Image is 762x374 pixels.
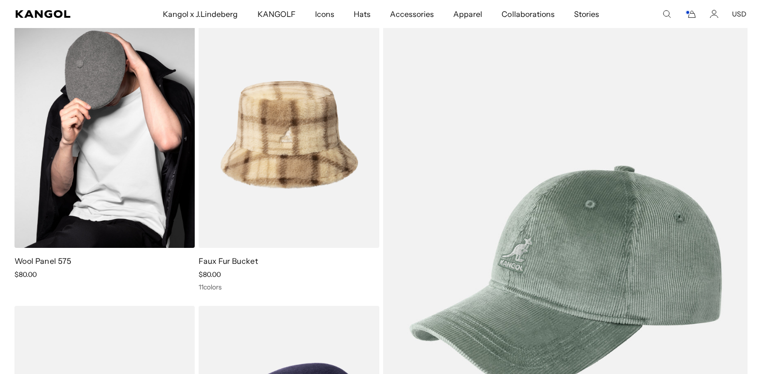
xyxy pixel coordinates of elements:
[14,256,71,266] a: Wool Panel 575
[199,256,258,266] a: Faux Fur Bucket
[199,21,379,248] img: Faux Fur Bucket
[732,10,747,18] button: USD
[199,283,379,291] div: 11 colors
[685,10,696,18] button: Cart
[199,270,221,279] span: $80.00
[710,10,719,18] a: Account
[14,270,37,279] span: $80.00
[15,10,107,18] a: Kangol
[662,10,671,18] summary: Search here
[14,21,195,248] img: Wool Panel 575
